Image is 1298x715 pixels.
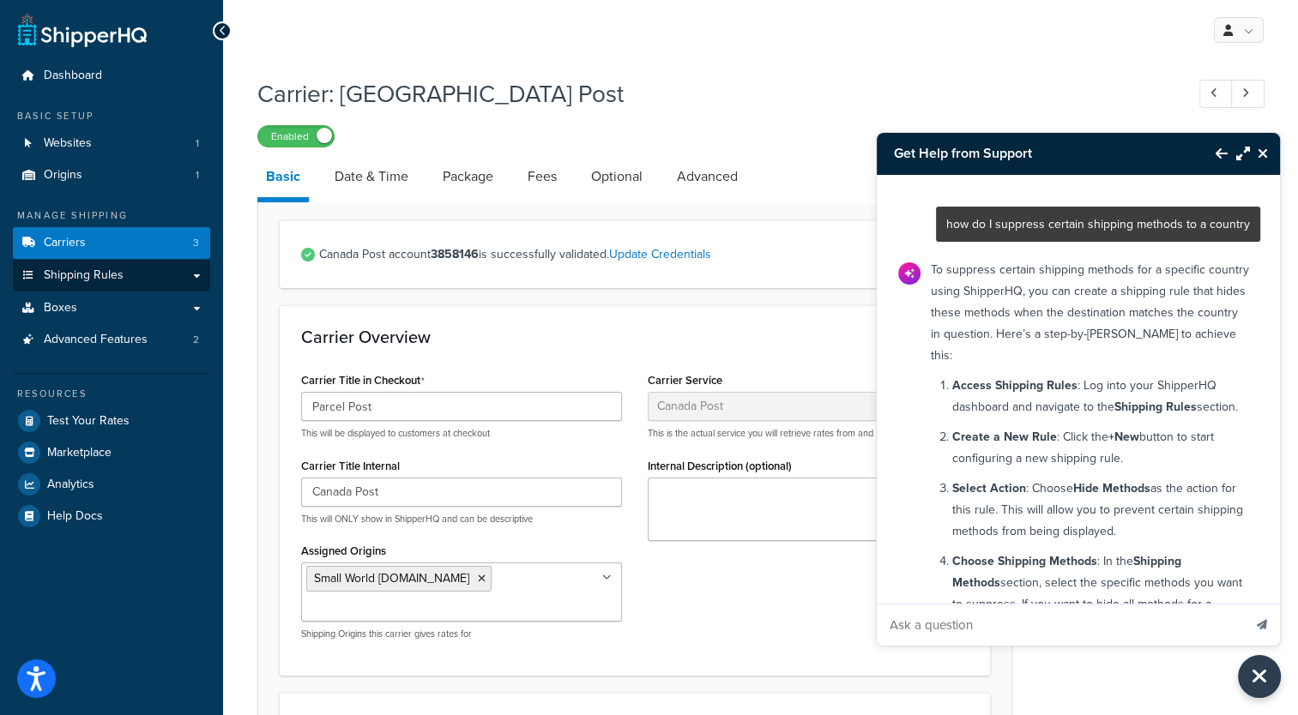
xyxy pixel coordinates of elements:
span: 3 [193,236,199,250]
a: Boxes [13,292,210,324]
button: Send message [1244,604,1280,646]
strong: Shipping Rules [1114,398,1197,416]
a: Previous Record [1199,80,1233,108]
strong: 3858146 [431,245,479,263]
p: This will be displayed to customers at checkout [301,427,622,440]
label: Carrier Title in Checkout [301,374,425,388]
button: Close Resource Center [1238,655,1281,698]
span: Websites [44,136,92,151]
a: Marketplace [13,437,210,468]
p: : Click the button to start configuring a new shipping rule. [952,426,1250,469]
p: : Choose as the action for this rule. This will allow you to prevent certain shipping methods fro... [952,478,1250,542]
a: Package [434,156,502,197]
div: Resources [13,387,210,401]
button: Close Resource Center [1250,143,1280,164]
a: Origins1 [13,159,210,191]
p: : In the section, select the specific methods you want to suppress. If you want to hide all metho... [952,550,1250,658]
a: Shipping Rules [13,260,210,291]
li: Websites [13,128,210,159]
strong: Create a New Rule [952,428,1057,446]
p: This is the actual service you will retrieve rates from and can not be updated [648,427,969,440]
a: Advanced [668,156,746,197]
a: Basic [257,156,309,202]
span: Shipping Rules [44,268,124,283]
span: Marketplace [47,446,112,460]
a: Update Credentials [609,245,711,263]
img: Bot Avatar [898,262,921,285]
label: Assigned Origins [301,544,386,557]
a: Analytics [13,469,210,500]
strong: Select Action [952,479,1026,497]
li: Origins [13,159,210,191]
p: This will ONLY show in ShipperHQ and can be descriptive [301,513,622,526]
p: how do I suppress certain shipping methods to a country [946,213,1250,235]
span: Carriers [44,236,86,250]
a: Optional [583,156,651,197]
p: : Log into your ShipperHQ dashboard and navigate to the section. [952,375,1250,418]
span: Advanced Features [44,333,148,347]
h3: Carrier Overview [301,327,969,346]
a: Help Docs [13,501,210,532]
span: Help Docs [47,509,103,524]
a: Test Your Rates [13,406,210,436]
label: Enabled [258,126,334,147]
a: Websites1 [13,128,210,159]
strong: +New [1108,428,1139,446]
span: Test Your Rates [47,414,130,429]
a: Carriers3 [13,227,210,259]
strong: Shipping Methods [952,552,1181,592]
button: Maximize Resource Center [1228,134,1250,173]
a: Date & Time [326,156,417,197]
span: Canada Post account is successfully validated. [319,243,969,267]
span: Origins [44,168,82,183]
input: Ask a question [877,604,1242,646]
button: Back to Resource Center [1198,134,1228,173]
strong: Hide Methods [1073,479,1150,497]
li: Advanced Features [13,324,210,356]
span: 2 [193,333,199,347]
h1: Carrier: [GEOGRAPHIC_DATA] Post [257,77,1168,111]
strong: Choose Shipping Methods [952,552,1097,570]
label: Carrier Service [648,374,722,387]
label: Internal Description (optional) [648,460,792,472]
a: Advanced Features2 [13,324,210,356]
span: Boxes [44,301,77,315]
span: Dashboard [44,69,102,83]
div: Basic Setup [13,109,210,123]
strong: Access Shipping Rules [952,376,1078,394]
h3: Get Help from Support [877,133,1198,174]
a: Fees [519,156,565,197]
a: Dashboard [13,60,210,92]
p: To suppress certain shipping methods for a specific country using ShipperHQ, you can create a shi... [931,259,1250,366]
a: Next Record [1231,80,1265,108]
div: Manage Shipping [13,208,210,223]
span: Small World [DOMAIN_NAME] [314,569,469,587]
label: Carrier Title Internal [301,460,400,472]
span: 1 [196,136,199,151]
li: Carriers [13,227,210,259]
p: Shipping Origins this carrier gives rates for [301,628,622,640]
span: Analytics [47,478,94,492]
span: 1 [196,168,199,183]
